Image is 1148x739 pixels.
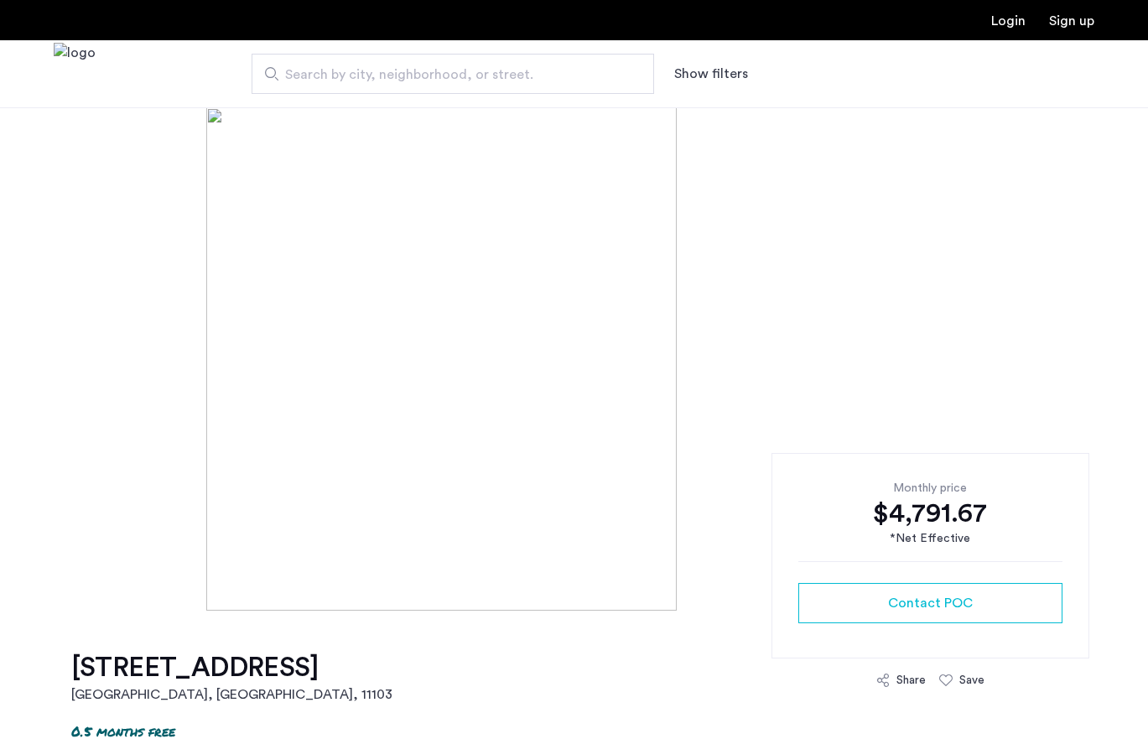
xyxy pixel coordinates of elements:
[71,684,392,705] h2: [GEOGRAPHIC_DATA], [GEOGRAPHIC_DATA] , 11103
[252,54,654,94] input: Apartment Search
[888,593,973,613] span: Contact POC
[71,651,392,684] h1: [STREET_ADDRESS]
[798,480,1062,497] div: Monthly price
[798,530,1062,548] div: *Net Effective
[959,672,984,689] div: Save
[54,43,96,106] a: Cazamio Logo
[285,65,607,85] span: Search by city, neighborhood, or street.
[798,497,1062,530] div: $4,791.67
[991,14,1026,28] a: Login
[896,672,926,689] div: Share
[1049,14,1094,28] a: Registration
[54,43,96,106] img: logo
[798,583,1062,623] button: button
[71,651,392,705] a: [STREET_ADDRESS][GEOGRAPHIC_DATA], [GEOGRAPHIC_DATA], 11103
[206,107,941,611] img: [object%20Object]
[674,64,748,84] button: Show or hide filters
